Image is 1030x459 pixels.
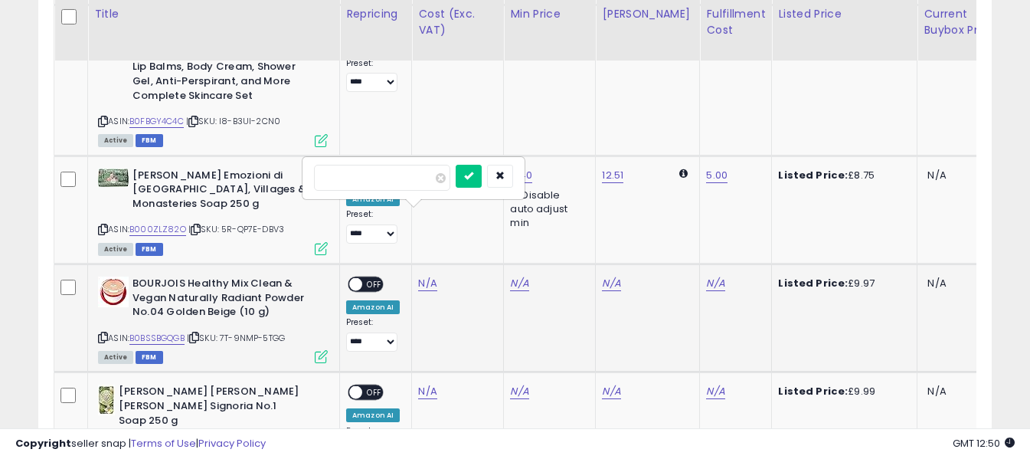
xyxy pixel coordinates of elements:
[187,332,285,344] span: | SKU: 7T-9NMP-5TGG
[98,277,328,362] div: ASIN:
[346,58,400,93] div: Preset:
[346,6,405,22] div: Repricing
[131,436,196,451] a: Terms of Use
[15,437,266,451] div: seller snap | |
[346,317,400,352] div: Preset:
[602,384,620,399] a: N/A
[927,276,946,290] span: N/A
[98,351,133,364] span: All listings currently available for purchase on Amazon
[129,223,186,236] a: B000ZLZ82O
[706,6,765,38] div: Fulfillment Cost
[132,277,319,323] b: BOURJOIS Healthy Mix Clean & Vegan Naturally Radiant Powder No.04 Golden Beige (10 g)
[778,385,905,398] div: £9.99
[927,384,946,398] span: N/A
[706,384,724,399] a: N/A
[778,276,848,290] b: Listed Price:
[778,169,905,182] div: £8.75
[186,115,280,127] span: | SKU: I8-B3UI-2CN0
[98,169,129,187] img: 41CLWmV3vUL._SL40_.jpg
[15,436,71,451] strong: Copyright
[418,6,497,38] div: Cost (Exc. VAT)
[129,115,184,128] a: B0FBGY4C4C
[98,277,129,307] img: 41N+jLvkmSL._SL40_.jpg
[510,384,528,399] a: N/A
[98,134,133,147] span: All listings currently available for purchase on Amazon
[136,134,163,147] span: FBM
[706,168,728,183] a: 5.00
[94,6,333,22] div: Title
[98,243,133,256] span: All listings currently available for purchase on Amazon
[510,276,528,291] a: N/A
[778,168,848,182] b: Listed Price:
[362,278,387,291] span: OFF
[346,408,400,422] div: Amazon AI
[778,277,905,290] div: £9.97
[362,386,387,399] span: OFF
[198,436,266,451] a: Privacy Policy
[602,276,620,291] a: N/A
[602,168,623,183] a: 12.51
[510,186,584,231] div: Disable auto adjust min
[706,276,724,291] a: N/A
[927,168,946,182] span: N/A
[602,6,693,22] div: [PERSON_NAME]
[98,18,328,146] div: ASIN:
[132,18,319,107] b: NIVEA Advent Calendar 2025 (24 products) Women's Gift Set Includes Moisturiser, Face Masks, Lip B...
[418,276,437,291] a: N/A
[953,436,1015,451] span: 2025-10-7 12:50 GMT
[778,384,848,398] b: Listed Price:
[679,169,688,179] i: Calculated using Dynamic Max Price.
[188,223,284,235] span: | SKU: 5R-QP7E-DBV3
[136,351,163,364] span: FBM
[510,6,589,22] div: Min Price
[136,243,163,256] span: FBM
[346,300,400,314] div: Amazon AI
[119,385,305,431] b: [PERSON_NAME] [PERSON_NAME] [PERSON_NAME] Signoria No.1 Soap 250 g
[778,6,911,22] div: Listed Price
[132,169,319,215] b: [PERSON_NAME] Emozioni di [GEOGRAPHIC_DATA], Villages & Monasteries Soap 250 g
[924,6,1002,38] div: Current Buybox Price
[418,384,437,399] a: N/A
[129,332,185,345] a: B0BSSBGQGB
[346,209,400,244] div: Preset:
[98,169,328,254] div: ASIN:
[98,385,115,415] img: 51VxPKN5thL._SL40_.jpg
